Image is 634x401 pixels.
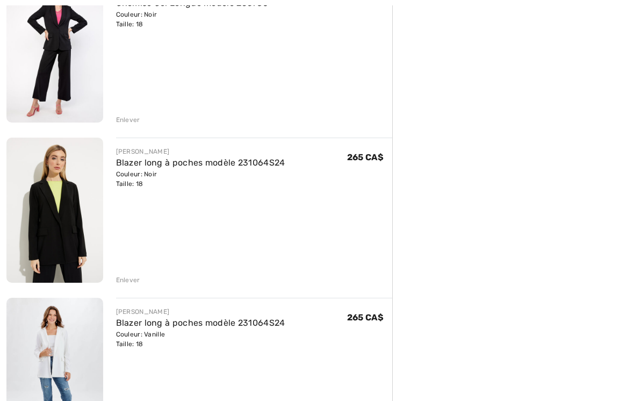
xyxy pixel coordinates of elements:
[116,318,285,328] a: Blazer long à poches modèle 231064S24
[6,138,103,283] img: Blazer long à poches modèle 231064S24
[116,116,140,125] div: Enlever
[116,158,285,168] a: Blazer long à poches modèle 231064S24
[116,276,140,285] div: Enlever
[116,330,285,349] div: Couleur: Vanille Taille: 18
[116,147,285,157] div: [PERSON_NAME]
[347,153,384,163] span: 265 CA$
[116,10,269,30] div: Couleur: Noir Taille: 18
[116,307,285,317] div: [PERSON_NAME]
[347,313,384,323] span: 265 CA$
[116,170,285,189] div: Couleur: Noir Taille: 18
